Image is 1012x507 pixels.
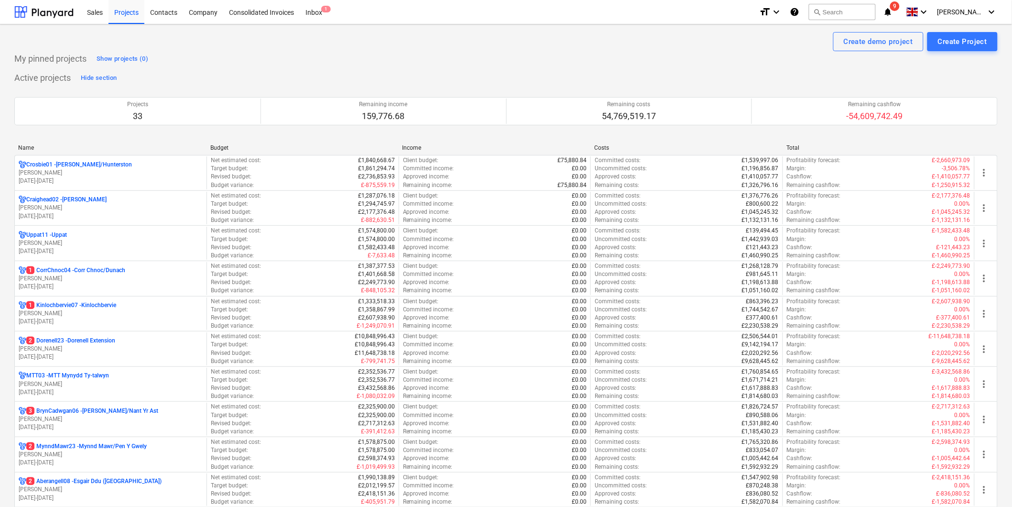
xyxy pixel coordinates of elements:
p: -3,506.78% [942,165,970,173]
p: [DATE] - [DATE] [19,388,203,397]
span: more_vert [979,273,990,284]
p: Net estimated cost : [211,332,261,341]
p: £-11,648,738.18 [929,332,970,341]
p: £1,539,997.06 [742,156,779,165]
p: Cashflow : [787,314,813,322]
p: £-9,628,445.62 [932,357,970,365]
p: Remaining costs : [595,322,639,330]
span: 2 [26,337,34,344]
p: £-882,630.51 [361,216,395,224]
p: Target budget : [211,235,248,243]
p: £0.00 [572,216,587,224]
p: £377,400.61 [746,314,779,322]
p: £2,352,536.77 [358,368,395,376]
p: [DATE] - [DATE] [19,212,203,220]
p: £0.00 [572,235,587,243]
p: £2,249,773.90 [358,278,395,287]
p: Dorenell23 - Dorenell Extension [26,337,115,345]
p: £-7,633.48 [368,252,395,260]
div: Crosbie01 -[PERSON_NAME]/Hunterston[PERSON_NAME][DATE]-[DATE] [19,161,203,185]
p: 0.00% [955,270,970,278]
p: Aberangell08 - Esgair Ddu ([GEOGRAPHIC_DATA]) [26,477,162,485]
p: £1,574,800.00 [358,227,395,235]
p: BrynCadwgan06 - [PERSON_NAME]/Nant Yr Ast [26,407,158,415]
p: [DATE] - [DATE] [19,353,203,361]
div: 1Kinlochbervie07 -Kinlochbervie[PERSON_NAME][DATE]-[DATE] [19,301,203,326]
div: Project has multi currencies enabled [19,161,26,169]
i: keyboard_arrow_down [918,6,930,18]
p: Client budget : [403,227,439,235]
p: 159,776.68 [359,110,408,122]
p: Committed income : [403,341,454,349]
p: Net estimated cost : [211,156,261,165]
p: £2,736,853.93 [358,173,395,181]
p: Net estimated cost : [211,262,261,270]
p: Client budget : [403,298,439,306]
p: Target budget : [211,200,248,208]
div: Create Project [938,35,987,48]
p: Remaining income : [403,216,453,224]
p: Remaining costs : [595,216,639,224]
p: [PERSON_NAME] [19,239,203,247]
p: Budget variance : [211,181,254,189]
p: Client budget : [403,156,439,165]
p: Approved costs : [595,173,636,181]
p: [DATE] - [DATE] [19,177,203,185]
button: Search [809,4,876,20]
div: MTT03 -MTT Mynydd Ty-talwyn[PERSON_NAME][DATE]-[DATE] [19,372,203,396]
p: £2,020,292.56 [742,349,779,357]
div: 2MynndMawr23 -Mynnd Mawr/Pen Y Gwely[PERSON_NAME][DATE]-[DATE] [19,442,203,467]
p: Budget variance : [211,322,254,330]
p: [PERSON_NAME] [19,485,203,494]
p: Remaining cashflow : [787,252,841,260]
p: 0.00% [955,341,970,349]
p: Target budget : [211,270,248,278]
p: Approved costs : [595,208,636,216]
div: 2Aberangell08 -Esgair Ddu ([GEOGRAPHIC_DATA])[PERSON_NAME][DATE]-[DATE] [19,477,203,502]
p: Cashflow : [787,208,813,216]
div: Total [786,144,971,151]
p: MynndMawr23 - Mynnd Mawr/Pen Y Gwely [26,442,147,451]
p: [PERSON_NAME] [19,309,203,318]
p: [PERSON_NAME] [19,345,203,353]
p: Revised budget : [211,243,251,252]
p: £0.00 [572,341,587,349]
p: £-1,198,613.88 [932,278,970,287]
p: Uncommitted costs : [595,200,647,208]
p: £1,460,990.25 [742,252,779,260]
p: CorrChnoc04 - Corr Chnoc/Dunach [26,266,125,275]
p: £1,132,131.16 [742,216,779,224]
p: £-1,410,057.77 [932,173,970,181]
p: Approved costs : [595,243,636,252]
button: Show projects (0) [94,51,151,66]
button: Create demo project [833,32,924,51]
iframe: Chat Widget [964,461,1012,507]
p: £1,744,542.67 [742,306,779,314]
p: £-1,045,245.32 [932,208,970,216]
p: Profitability forecast : [787,156,841,165]
p: Remaining income : [403,252,453,260]
p: £9,142,194.17 [742,341,779,349]
p: £-1,250,915.32 [932,181,970,189]
p: £-2,660,973.09 [932,156,970,165]
p: £1,333,518.33 [358,298,395,306]
p: Remaining costs : [595,287,639,295]
p: £0.00 [572,165,587,173]
p: £0.00 [572,322,587,330]
span: search [813,8,821,16]
span: 2 [26,442,34,450]
p: Uncommitted costs : [595,270,647,278]
p: [DATE] - [DATE] [19,283,203,291]
div: 1CorrChnoc04 -Corr Chnoc/Dunach[PERSON_NAME][DATE]-[DATE] [19,266,203,291]
p: Craighead02 - [PERSON_NAME] [26,196,107,204]
div: Project has multi currencies enabled [19,442,26,451]
p: Budget variance : [211,357,254,365]
p: Committed costs : [595,298,641,306]
p: £2,230,538.29 [742,322,779,330]
p: £1,294,745.97 [358,200,395,208]
p: Revised budget : [211,278,251,287]
p: [PERSON_NAME] [19,169,203,177]
p: Uppat11 - Uppat [26,231,67,239]
div: Name [18,144,203,151]
p: £75,880.84 [557,156,587,165]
